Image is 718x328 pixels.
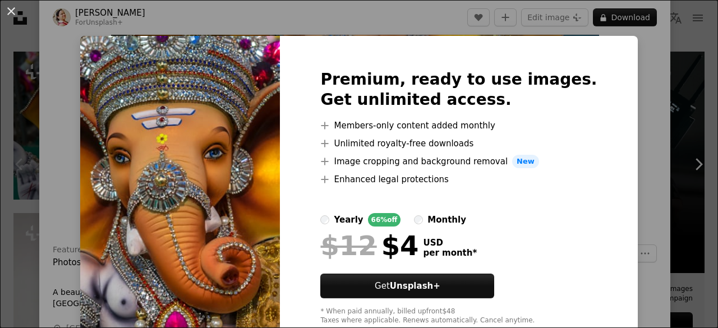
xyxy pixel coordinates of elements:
[334,213,363,227] div: yearly
[320,274,494,298] button: GetUnsplash+
[320,231,418,260] div: $4
[320,155,597,168] li: Image cropping and background removal
[320,173,597,186] li: Enhanced legal protections
[414,215,423,224] input: monthly
[512,155,539,168] span: New
[320,70,597,110] h2: Premium, ready to use images. Get unlimited access.
[320,307,597,325] div: * When paid annually, billed upfront $48 Taxes where applicable. Renews automatically. Cancel any...
[423,238,477,248] span: USD
[390,281,440,291] strong: Unsplash+
[320,119,597,132] li: Members-only content added monthly
[368,213,401,227] div: 66% off
[320,215,329,224] input: yearly66%off
[427,213,466,227] div: monthly
[423,248,477,258] span: per month *
[320,137,597,150] li: Unlimited royalty-free downloads
[320,231,376,260] span: $12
